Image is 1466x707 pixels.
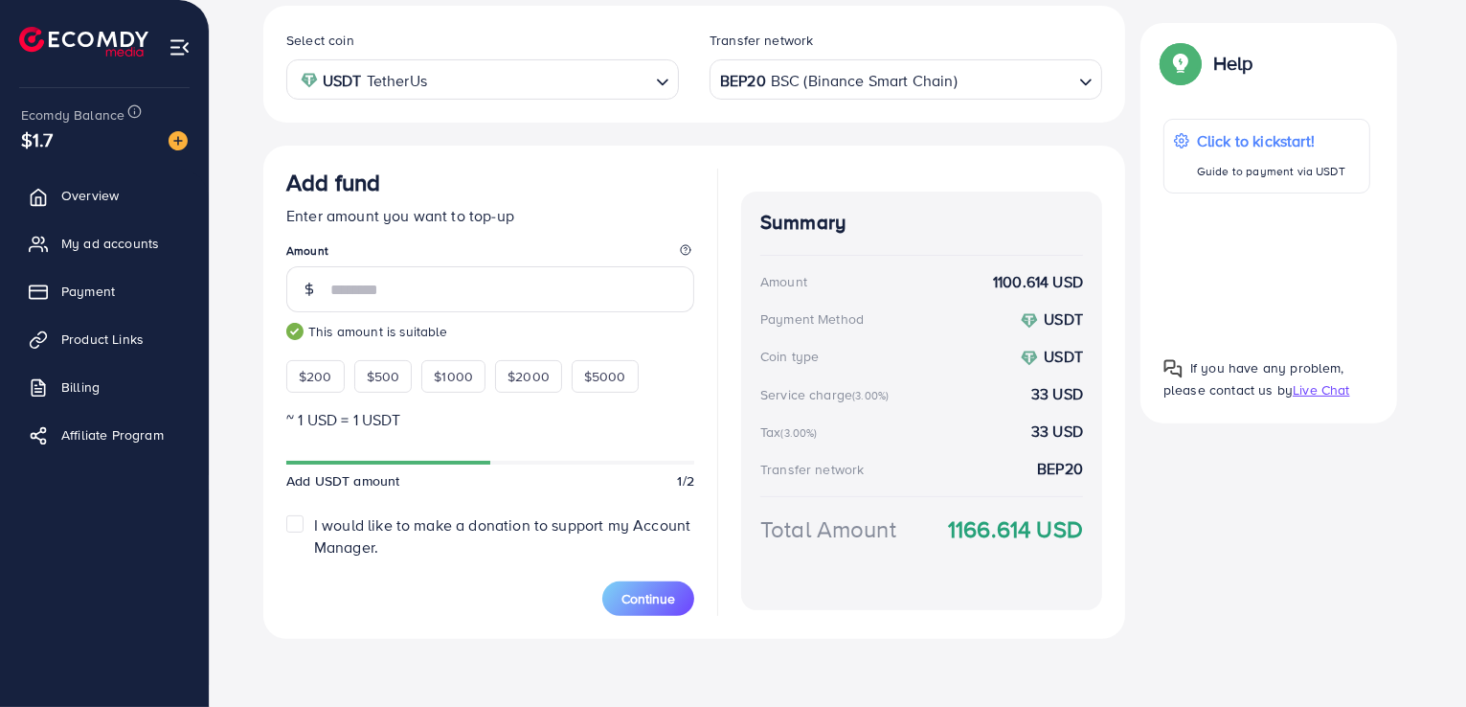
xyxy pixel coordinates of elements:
[14,272,194,310] a: Payment
[602,582,694,616] button: Continue
[1163,46,1198,80] img: Popup guide
[286,204,694,227] p: Enter amount you want to top-up
[169,131,188,150] img: image
[286,323,304,340] img: guide
[286,242,694,266] legend: Amount
[367,67,427,95] span: TetherUs
[852,388,889,403] small: (3.00%)
[286,471,399,490] span: Add USDT amount
[710,59,1102,99] div: Search for option
[169,36,191,58] img: menu
[434,367,473,386] span: $1000
[14,224,194,262] a: My ad accounts
[61,282,115,301] span: Payment
[1021,350,1038,367] img: coin
[433,65,648,95] input: Search for option
[760,385,894,404] div: Service charge
[286,59,679,99] div: Search for option
[21,105,124,125] span: Ecomdy Balance
[61,377,100,397] span: Billing
[948,513,1083,546] strong: 1166.614 USD
[1385,621,1452,693] iframe: Chat
[14,176,194,215] a: Overview
[720,67,766,95] strong: BEP20
[21,125,54,153] span: $1.7
[584,367,626,386] span: $5000
[507,367,550,386] span: $2000
[301,72,318,89] img: coin
[1213,52,1253,75] p: Help
[993,271,1083,293] strong: 1100.614 USD
[621,589,675,608] span: Continue
[1293,380,1349,399] span: Live Chat
[771,67,958,95] span: BSC (Binance Smart Chain)
[1197,129,1345,152] p: Click to kickstart!
[367,367,400,386] span: $500
[61,186,119,205] span: Overview
[61,425,164,445] span: Affiliate Program
[1037,458,1083,480] strong: BEP20
[760,422,823,442] div: Tax
[710,31,814,50] label: Transfer network
[760,309,864,329] div: Payment Method
[1044,346,1083,367] strong: USDT
[959,65,1071,95] input: Search for option
[323,67,362,95] strong: USDT
[286,31,354,50] label: Select coin
[760,460,865,479] div: Transfer network
[14,368,194,406] a: Billing
[760,347,819,366] div: Coin type
[1044,308,1083,330] strong: USDT
[61,330,144,349] span: Product Links
[286,169,380,196] h3: Add fund
[678,471,694,490] span: 1/2
[299,367,332,386] span: $200
[780,425,817,441] small: (3.00%)
[1031,421,1083,443] strong: 33 USD
[1163,358,1344,399] span: If you have any problem, please contact us by
[286,322,694,341] small: This amount is suitable
[760,513,896,546] div: Total Amount
[1021,312,1038,330] img: coin
[14,320,194,358] a: Product Links
[19,27,148,57] img: logo
[1031,383,1083,405] strong: 33 USD
[760,211,1083,235] h4: Summary
[1163,359,1183,378] img: Popup guide
[1197,160,1345,183] p: Guide to payment via USDT
[14,416,194,454] a: Affiliate Program
[760,272,807,291] div: Amount
[61,234,159,253] span: My ad accounts
[286,408,694,431] p: ~ 1 USD = 1 USDT
[314,514,690,558] span: I would like to make a donation to support my Account Manager.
